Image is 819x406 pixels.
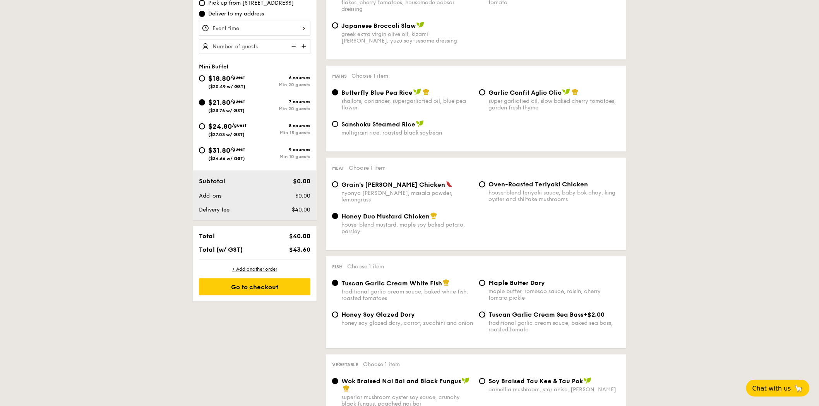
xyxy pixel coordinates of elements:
[479,378,485,384] input: ⁠Soy Braised Tau Kee & Tau Pokcamellia mushroom, star anise, [PERSON_NAME]
[488,387,620,393] div: camellia mushroom, star anise, [PERSON_NAME]
[341,98,473,111] div: shallots, coriander, supergarlicfied oil, blue pea flower
[794,384,804,393] span: 🦙
[199,63,229,70] span: Mini Buffet
[488,279,545,287] span: Maple Butter Dory
[746,380,810,397] button: Chat with us🦙
[289,232,310,240] span: $40.00
[287,39,299,54] img: icon-reduce.1d2dbef1.svg
[752,385,791,392] span: Chat with us
[341,280,442,287] span: Tuscan Garlic Cream White Fish
[332,89,338,96] input: Butterfly Blue Pea Riceshallots, coriander, supergarlicfied oil, blue pea flower
[341,181,445,188] span: Grain's [PERSON_NAME] Chicken
[293,177,310,185] span: $0.00
[332,378,338,384] input: Wok Braised Nai Bai and Black Fungussuperior mushroom oyster soy sauce, crunchy black fungus, poa...
[289,246,310,253] span: $43.60
[413,89,421,96] img: icon-vegan.f8ff3823.svg
[332,213,338,219] input: Honey Duo Mustard Chickenhouse-blend mustard, maple soy baked potato, parsley
[479,181,485,188] input: Oven-Roasted Teriyaki Chickenhouse-blend teriyaki sauce, baby bok choy, king oyster and shiitake ...
[341,89,413,96] span: Butterfly Blue Pea Rice
[341,320,473,326] div: honey soy glazed dory, carrot, zucchini and onion
[332,264,343,270] span: Fish
[488,288,620,301] div: maple butter, romesco sauce, raisin, cherry tomato pickle
[255,130,310,135] div: Min 15 guests
[295,193,310,199] span: $0.00
[255,75,310,80] div: 6 courses
[199,11,205,17] input: Deliver to my address
[332,22,338,29] input: Japanese Broccoli Slawgreek extra virgin olive oil, kizami [PERSON_NAME], yuzu soy-sesame dressing
[562,89,570,96] img: icon-vegan.f8ff3823.svg
[332,312,338,318] input: Honey Soy Glazed Doryhoney soy glazed dory, carrot, zucchini and onion
[332,181,338,188] input: Grain's [PERSON_NAME] Chickennyonya [PERSON_NAME], masala powder, lemongrass
[255,99,310,104] div: 7 courses
[199,39,310,54] input: Number of guests
[199,147,205,154] input: $31.80/guest($34.66 w/ GST)9 coursesMin 10 guests
[255,154,310,159] div: Min 10 guests
[208,108,245,113] span: ($23.76 w/ GST)
[341,31,473,44] div: greek extra virgin olive oil, kizami [PERSON_NAME], yuzu soy-sesame dressing
[488,181,588,188] span: Oven-Roasted Teriyaki Chicken
[230,99,245,104] span: /guest
[341,378,461,385] span: Wok Braised Nai Bai and Black Fungus
[341,222,473,235] div: house-blend mustard, maple soy baked potato, parsley
[255,123,310,128] div: 8 courses
[443,279,450,286] img: icon-chef-hat.a58ddaea.svg
[583,311,605,318] span: +$2.00
[199,99,205,106] input: $21.80/guest($23.76 w/ GST)7 coursesMin 20 guests
[255,106,310,111] div: Min 20 guests
[199,193,221,199] span: Add-ons
[199,278,310,295] div: Go to checkout
[479,312,485,318] input: Tuscan Garlic Cream Sea Bass+$2.00traditional garlic cream sauce, baked sea bass, roasted tomato
[332,165,344,171] span: Meat
[332,73,347,79] span: Mains
[199,232,215,240] span: Total
[208,74,230,83] span: $18.80
[423,89,430,96] img: icon-chef-hat.a58ddaea.svg
[199,123,205,130] input: $24.80/guest($27.03 w/ GST)8 coursesMin 15 guests
[430,212,437,219] img: icon-chef-hat.a58ddaea.svg
[416,22,424,29] img: icon-vegan.f8ff3823.svg
[199,177,225,185] span: Subtotal
[341,190,473,203] div: nyonya [PERSON_NAME], masala powder, lemongrass
[255,82,310,87] div: Min 20 guests
[208,122,232,131] span: $24.80
[488,378,583,385] span: ⁠Soy Braised Tau Kee & Tau Pok
[351,73,388,79] span: Choose 1 item
[363,362,400,368] span: Choose 1 item
[488,98,620,111] div: super garlicfied oil, slow baked cherry tomatoes, garden fresh thyme
[199,21,310,36] input: Event time
[341,130,473,136] div: multigrain rice, roasted black soybean
[230,75,245,80] span: /guest
[349,165,386,171] span: Choose 1 item
[341,213,430,220] span: Honey Duo Mustard Chicken
[199,266,310,272] div: + Add another order
[232,123,247,128] span: /guest
[332,362,358,368] span: Vegetable
[208,98,230,107] span: $21.80
[199,75,205,82] input: $18.80/guest($20.49 w/ GST)6 coursesMin 20 guests
[341,288,473,302] div: traditional garlic cream sauce, baked white fish, roasted tomatoes
[341,121,415,128] span: Sanshoku Steamed Rice
[479,89,485,96] input: Garlic Confit Aglio Oliosuper garlicfied oil, slow baked cherry tomatoes, garden fresh thyme
[208,156,245,161] span: ($34.66 w/ GST)
[479,280,485,286] input: Maple Butter Dorymaple butter, romesco sauce, raisin, cherry tomato pickle
[255,147,310,152] div: 9 courses
[488,189,620,203] div: house-blend teriyaki sauce, baby bok choy, king oyster and shiitake mushrooms
[199,246,243,253] span: Total (w/ GST)
[341,22,416,29] span: Japanese Broccoli Slaw
[208,10,264,18] span: Deliver to my address
[208,146,230,155] span: $31.80
[488,320,620,333] div: traditional garlic cream sauce, baked sea bass, roasted tomato
[343,385,350,392] img: icon-chef-hat.a58ddaea.svg
[332,121,338,127] input: Sanshoku Steamed Ricemultigrain rice, roasted black soybean
[347,263,384,270] span: Choose 1 item
[208,132,245,137] span: ($27.03 w/ GST)
[230,147,245,152] span: /guest
[299,39,310,54] img: icon-add.58712e84.svg
[462,377,469,384] img: icon-vegan.f8ff3823.svg
[292,206,310,213] span: $40.00
[416,120,424,127] img: icon-vegan.f8ff3823.svg
[572,89,579,96] img: icon-chef-hat.a58ddaea.svg
[446,181,453,188] img: icon-spicy.37a8142b.svg
[488,89,562,96] span: Garlic Confit Aglio Olio
[488,311,583,318] span: Tuscan Garlic Cream Sea Bass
